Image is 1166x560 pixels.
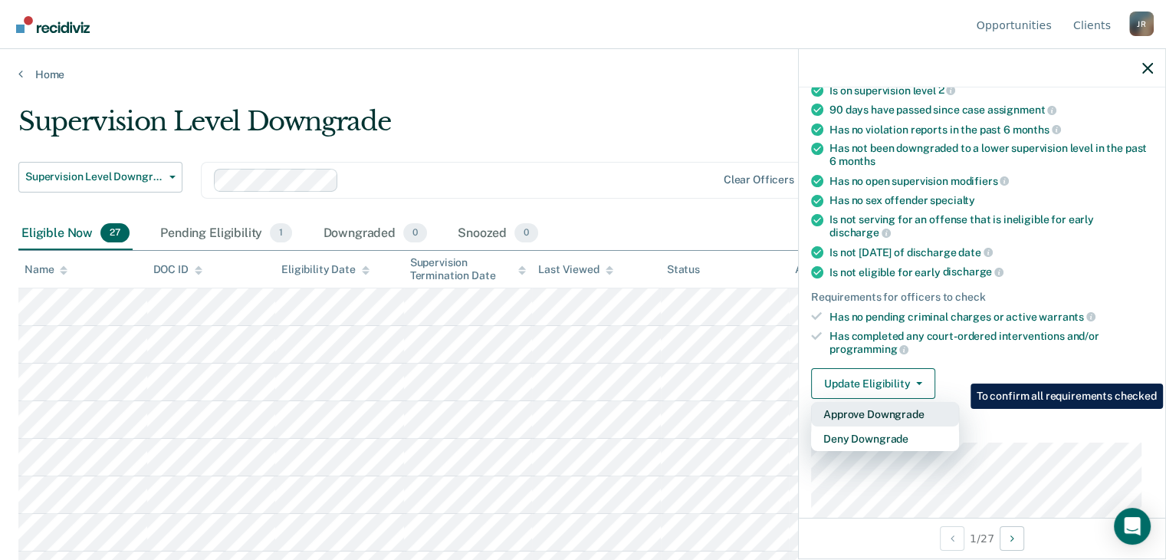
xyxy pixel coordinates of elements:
[938,84,956,96] span: 2
[930,194,975,206] span: specialty
[811,402,959,451] div: Dropdown Menu
[829,84,1153,97] div: Is on supervision level
[724,173,794,186] div: Clear officers
[270,223,292,243] span: 1
[829,343,908,355] span: programming
[940,526,964,551] button: Previous Opportunity
[811,368,935,399] button: Update Eligibility
[829,103,1153,117] div: 90 days have passed since case
[1013,124,1061,136] span: months
[100,223,130,243] span: 27
[18,68,1148,81] a: Home
[667,263,700,276] div: Status
[16,16,90,33] img: Recidiviz
[811,291,1153,304] div: Requirements for officers to check
[538,263,613,276] div: Last Viewed
[987,104,1056,116] span: assignment
[514,223,538,243] span: 0
[829,213,1153,239] div: Is not serving for an offense that is ineligible for early
[795,263,867,276] div: Assigned to
[1129,12,1154,36] div: J R
[320,217,430,251] div: Downgraded
[18,217,133,251] div: Eligible Now
[410,256,527,282] div: Supervision Termination Date
[403,223,427,243] span: 0
[811,402,959,427] button: Approve Downgrade
[25,170,163,183] span: Supervision Level Downgrade
[157,217,295,251] div: Pending Eligibility
[1039,311,1095,323] span: warrants
[1114,508,1151,545] div: Open Intercom Messenger
[829,174,1153,188] div: Has no open supervision
[829,194,1153,207] div: Has no sex offender
[281,263,370,276] div: Eligibility Date
[25,263,67,276] div: Name
[829,123,1153,137] div: Has no violation reports in the past 6
[829,330,1153,356] div: Has completed any court-ordered interventions and/or
[811,423,1153,436] dt: Supervision
[1000,526,1024,551] button: Next Opportunity
[799,518,1165,558] div: 1 / 27
[153,263,202,276] div: DOC ID
[942,265,1003,278] span: discharge
[829,310,1153,324] div: Has no pending criminal charges or active
[811,427,959,451] button: Deny Downgrade
[951,175,1010,187] span: modifiers
[829,245,1153,259] div: Is not [DATE] of discharge
[455,217,541,251] div: Snoozed
[829,226,891,239] span: discharge
[1129,12,1154,36] button: Profile dropdown button
[18,106,893,150] div: Supervision Level Downgrade
[958,246,992,259] span: date
[829,265,1153,279] div: Is not eligible for early
[839,155,875,167] span: months
[829,142,1153,168] div: Has not been downgraded to a lower supervision level in the past 6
